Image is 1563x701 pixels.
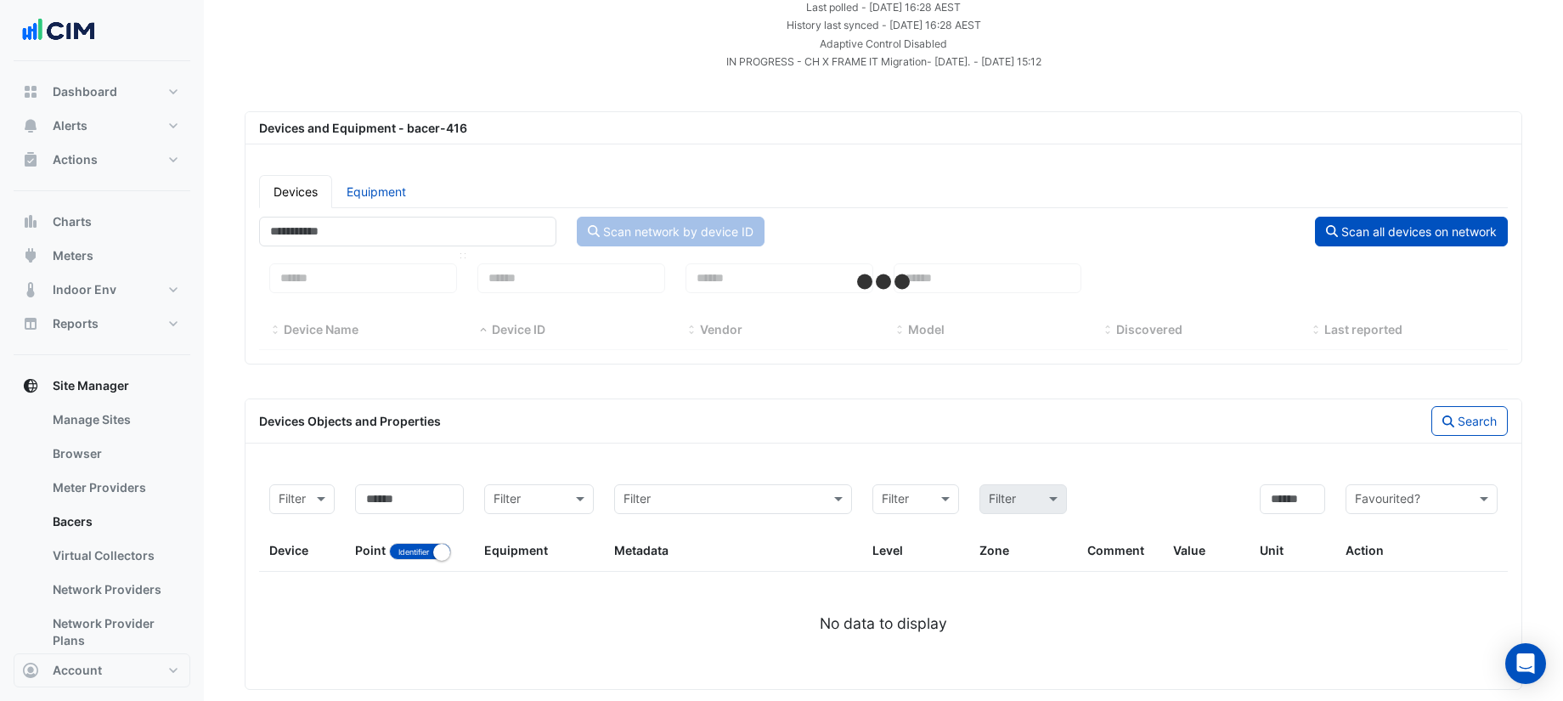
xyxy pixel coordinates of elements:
[284,322,358,336] span: Device Name
[22,281,39,298] app-icon: Indoor Env
[1315,217,1508,246] button: Scan all devices on network
[269,324,281,337] span: Device Name
[806,1,961,14] small: Tue 23-Sep-2025 16:28 AEST
[14,273,190,307] button: Indoor Env
[22,247,39,264] app-icon: Meters
[39,437,190,471] a: Browser
[22,83,39,100] app-icon: Dashboard
[53,117,87,134] span: Alerts
[53,377,129,394] span: Site Manager
[14,369,190,403] button: Site Manager
[53,247,93,264] span: Meters
[820,37,947,50] small: Adaptive Control Disabled
[39,471,190,505] a: Meter Providers
[53,315,99,332] span: Reports
[22,213,39,230] app-icon: Charts
[14,75,190,109] button: Dashboard
[39,403,190,437] a: Manage Sites
[1310,324,1322,337] span: Last reported
[614,543,669,557] span: Metadata
[973,55,1041,68] small: - [DATE] 15:12
[39,573,190,607] a: Network Providers
[686,324,697,337] span: Vendor
[22,315,39,332] app-icon: Reports
[20,14,97,48] img: Company Logo
[1173,543,1205,557] span: Value
[14,109,190,143] button: Alerts
[249,119,1518,137] div: Devices and Equipment - bacer-416
[14,143,190,177] button: Actions
[39,607,190,658] a: Network Provider Plans
[39,505,190,539] a: Bacers
[1346,543,1384,557] span: Action
[554,52,1213,70] div: IN PROGRESS - CH X FRAME IT Migration- 25/08/23. - Giacinta Concepcion
[22,117,39,134] app-icon: Alerts
[259,414,441,428] span: Devices Objects and Properties
[14,239,190,273] button: Meters
[492,322,545,336] span: Device ID
[787,19,981,31] small: Tue 23-Sep-2025 16:28 AEST
[477,324,489,337] span: Device ID
[259,175,332,208] a: Devices
[1431,406,1508,436] button: Search
[53,83,117,100] span: Dashboard
[726,55,970,68] small: IN PROGRESS - CH X FRAME IT Migration- [DATE].
[1116,322,1182,336] span: Discovered
[39,539,190,573] a: Virtual Collectors
[259,613,1508,635] div: No data to display
[22,151,39,168] app-icon: Actions
[269,543,308,557] span: Device
[14,205,190,239] button: Charts
[355,543,386,557] span: Point
[389,543,451,557] ui-switch: Toggle between object name and object identifier
[1324,322,1402,336] span: Last reported
[14,307,190,341] button: Reports
[22,377,39,394] app-icon: Site Manager
[979,543,1009,557] span: Zone
[1087,543,1144,557] span: Comment
[14,653,190,687] button: Account
[53,662,102,679] span: Account
[53,151,98,168] span: Actions
[700,322,742,336] span: Vendor
[872,543,903,557] span: Level
[1260,543,1284,557] span: Unit
[53,281,116,298] span: Indoor Env
[53,213,92,230] span: Charts
[1505,643,1546,684] div: Open Intercom Messenger
[969,484,1077,514] div: Please select Filter first
[484,543,548,557] span: Equipment
[1102,324,1114,337] span: Discovered
[332,175,420,208] a: Equipment
[908,322,945,336] span: Model
[894,324,906,337] span: Model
